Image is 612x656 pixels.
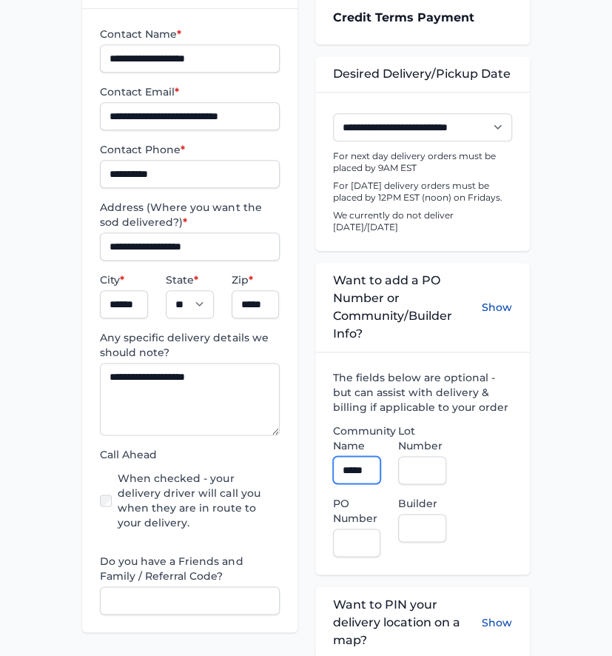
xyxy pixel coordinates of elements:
[333,210,512,233] p: We currently do not deliver [DATE]/[DATE]
[100,447,279,462] label: Call Ahead
[118,471,279,530] label: When checked - your delivery driver will call you when they are in route to your delivery.
[100,272,148,287] label: City
[333,10,474,24] strong: Credit Terms Payment
[333,424,381,453] label: Community Name
[482,272,512,343] button: Show
[333,272,482,343] span: Want to add a PO Number or Community/Builder Info?
[166,272,214,287] label: State
[315,56,530,92] div: Desired Delivery/Pickup Date
[100,554,279,583] label: Do you have a Friends and Family / Referral Code?
[100,84,279,99] label: Contact Email
[100,200,279,230] label: Address (Where you want the sod delivered?)
[398,496,446,511] label: Builder
[100,330,279,360] label: Any specific delivery details we should note?
[333,496,381,526] label: PO Number
[482,595,512,649] button: Show
[398,424,446,453] label: Lot Number
[100,142,279,157] label: Contact Phone
[333,150,512,174] p: For next day delivery orders must be placed by 9AM EST
[333,180,512,204] p: For [DATE] delivery orders must be placed by 12PM EST (noon) on Fridays.
[333,370,512,415] label: The fields below are optional - but can assist with delivery & billing if applicable to your order
[333,595,482,649] span: Want to PIN your delivery location on a map?
[232,272,280,287] label: Zip
[100,27,279,41] label: Contact Name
